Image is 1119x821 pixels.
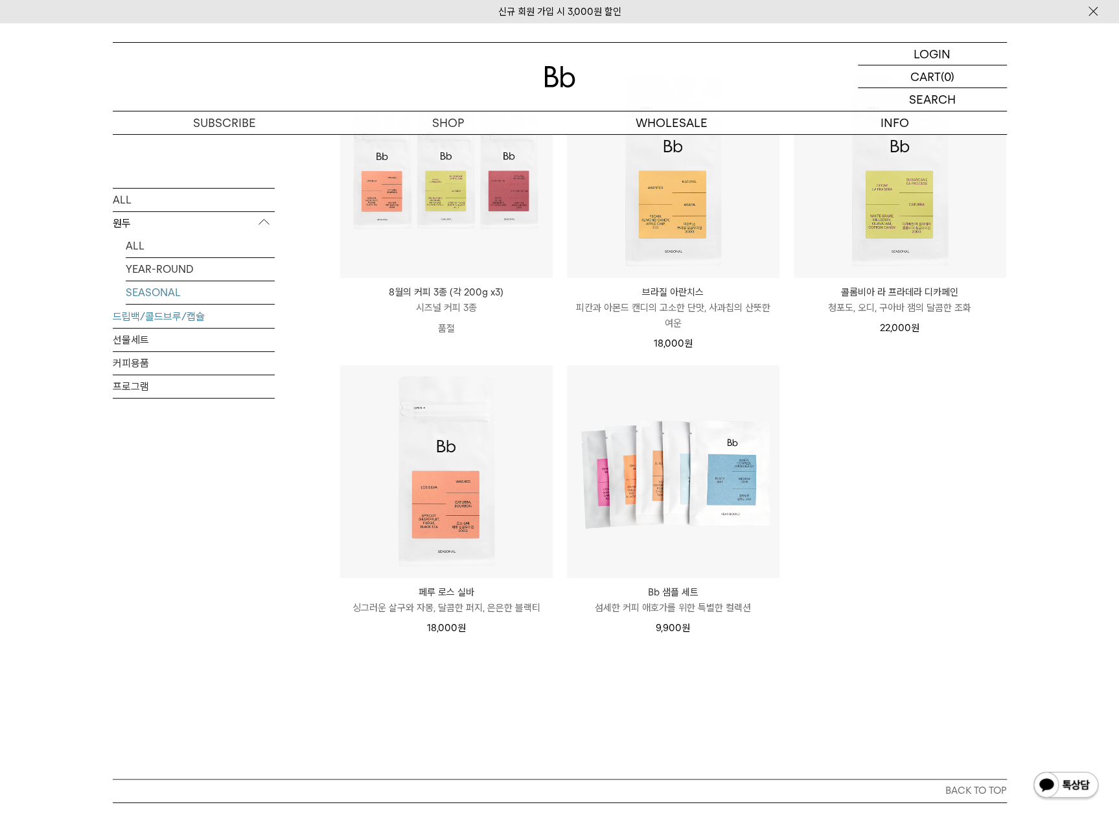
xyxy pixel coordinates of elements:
img: 페루 로스 실바 [340,365,553,578]
a: Bb 샘플 세트 섬세한 커피 애호가를 위한 특별한 컬렉션 [567,584,779,616]
p: 싱그러운 살구와 자몽, 달콤한 퍼지, 은은한 블랙티 [340,600,553,616]
a: 콜롬비아 라 프라데라 디카페인 청포도, 오디, 구아바 잼의 달콤한 조화 [794,284,1006,316]
a: 드립백/콜드브루/캡슐 [113,305,275,328]
a: SUBSCRIBE [113,111,336,134]
p: (0) [941,65,954,87]
p: 8월의 커피 3종 (각 200g x3) [340,284,553,300]
p: 원두 [113,212,275,235]
p: 청포도, 오디, 구아바 잼의 달콤한 조화 [794,300,1006,316]
a: ALL [113,189,275,211]
span: 18,000 [654,338,693,349]
a: 프로그램 [113,375,275,398]
p: 품절 [340,316,553,341]
span: 원 [684,338,693,349]
p: WHOLESALE [560,111,783,134]
p: LOGIN [914,43,951,65]
a: YEAR-ROUND [126,258,275,281]
p: Bb 샘플 세트 [567,584,779,600]
a: SEASONAL [126,281,275,304]
button: BACK TO TOP [113,779,1007,802]
a: SHOP [336,111,560,134]
a: 페루 로스 실바 싱그러운 살구와 자몽, 달콤한 퍼지, 은은한 블랙티 [340,584,553,616]
a: CART (0) [858,65,1007,88]
img: 콜롬비아 라 프라데라 디카페인 [794,65,1006,278]
img: 로고 [544,66,575,87]
a: 선물세트 [113,329,275,351]
img: 브라질 아란치스 [567,65,779,278]
a: ALL [126,235,275,257]
p: 피칸과 아몬드 캔디의 고소한 단맛, 사과칩의 산뜻한 여운 [567,300,779,331]
img: Bb 샘플 세트 [567,365,779,578]
span: 18,000 [427,622,466,634]
a: 커피용품 [113,352,275,375]
a: 신규 회원 가입 시 3,000원 할인 [498,6,621,17]
p: 페루 로스 실바 [340,584,553,600]
img: 8월의 커피 3종 (각 200g x3) [340,65,553,278]
img: 카카오톡 채널 1:1 채팅 버튼 [1032,770,1100,802]
p: 브라질 아란치스 [567,284,779,300]
a: 8월의 커피 3종 (각 200g x3) 시즈널 커피 3종 [340,284,553,316]
span: 원 [457,622,466,634]
span: 9,900 [656,622,690,634]
p: 시즈널 커피 3종 [340,300,553,316]
span: 22,000 [880,322,919,334]
p: INFO [783,111,1007,134]
p: CART [910,65,941,87]
span: 원 [911,322,919,334]
p: 콜롬비아 라 프라데라 디카페인 [794,284,1006,300]
a: 브라질 아란치스 피칸과 아몬드 캔디의 고소한 단맛, 사과칩의 산뜻한 여운 [567,284,779,331]
p: 섬세한 커피 애호가를 위한 특별한 컬렉션 [567,600,779,616]
a: LOGIN [858,43,1007,65]
span: 원 [682,622,690,634]
p: SEARCH [909,88,956,111]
